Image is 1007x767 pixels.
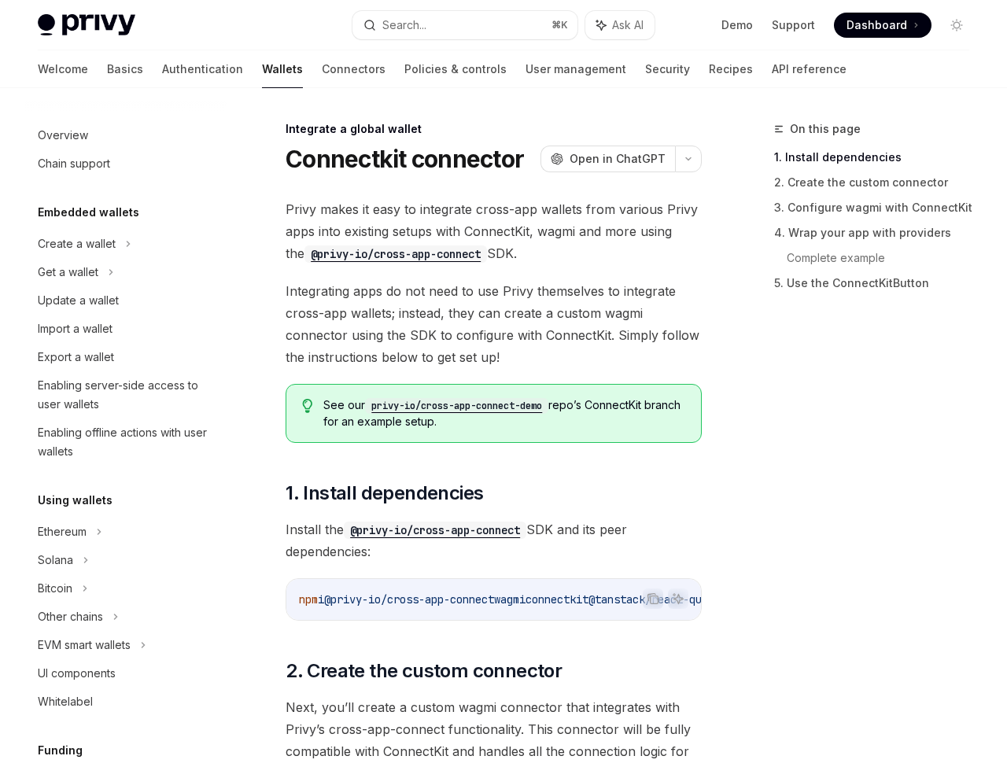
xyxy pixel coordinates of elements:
span: 2. Create the custom connector [286,658,562,684]
a: @privy-io/cross-app-connect [304,245,487,261]
a: Export a wallet [25,343,227,371]
span: i [318,592,324,607]
div: Export a wallet [38,348,114,367]
a: Update a wallet [25,286,227,315]
div: Search... [382,16,426,35]
code: @privy-io/cross-app-connect [304,245,487,263]
span: Open in ChatGPT [570,151,666,167]
button: Ask AI [585,11,655,39]
span: See our repo’s ConnectKit branch for an example setup. [323,397,685,430]
h5: Embedded wallets [38,203,139,222]
a: Whitelabel [25,688,227,716]
div: Chain support [38,154,110,173]
code: @privy-io/cross-app-connect [344,522,526,539]
a: Enabling offline actions with user wallets [25,419,227,466]
a: Overview [25,121,227,149]
div: Whitelabel [38,692,93,711]
a: Policies & controls [404,50,507,88]
span: Integrating apps do not need to use Privy themselves to integrate cross-app wallets; instead, the... [286,280,702,368]
a: privy-io/cross-app-connect-demo [365,398,548,411]
a: 4. Wrap your app with providers [774,220,982,245]
span: connectkit [526,592,588,607]
a: @privy-io/cross-app-connect [344,522,526,537]
div: Bitcoin [38,579,72,598]
div: Enabling offline actions with user wallets [38,423,217,461]
div: Get a wallet [38,263,98,282]
span: @tanstack/react-query [588,592,721,607]
a: Connectors [322,50,385,88]
a: Dashboard [834,13,931,38]
div: Integrate a global wallet [286,121,702,137]
button: Search...⌘K [352,11,577,39]
a: 2. Create the custom connector [774,170,982,195]
button: Ask AI [668,588,688,609]
a: Wallets [262,50,303,88]
span: Install the SDK and its peer dependencies: [286,518,702,562]
a: Welcome [38,50,88,88]
span: npm [299,592,318,607]
div: Import a wallet [38,319,113,338]
span: 1. Install dependencies [286,481,483,506]
code: privy-io/cross-app-connect-demo [365,398,548,414]
a: Import a wallet [25,315,227,343]
div: Update a wallet [38,291,119,310]
a: UI components [25,659,227,688]
h5: Funding [38,741,83,760]
a: Complete example [787,245,982,271]
div: Solana [38,551,73,570]
span: wagmi [494,592,526,607]
a: Authentication [162,50,243,88]
svg: Tip [302,399,313,413]
div: Overview [38,126,88,145]
div: Other chains [38,607,103,626]
a: Demo [721,17,753,33]
a: API reference [772,50,847,88]
a: Enabling server-side access to user wallets [25,371,227,419]
div: EVM smart wallets [38,636,131,655]
a: Chain support [25,149,227,178]
span: On this page [790,120,861,138]
a: Support [772,17,815,33]
h1: Connectkit connector [286,145,524,173]
span: Privy makes it easy to integrate cross-app wallets from various Privy apps into existing setups w... [286,198,702,264]
span: @privy-io/cross-app-connect [324,592,494,607]
button: Toggle dark mode [944,13,969,38]
span: Ask AI [612,17,644,33]
a: 5. Use the ConnectKitButton [774,271,982,296]
div: UI components [38,664,116,683]
div: Enabling server-side access to user wallets [38,376,217,414]
a: 3. Configure wagmi with ConnectKit [774,195,982,220]
a: User management [526,50,626,88]
div: Ethereum [38,522,87,541]
a: 1. Install dependencies [774,145,982,170]
a: Recipes [709,50,753,88]
span: Dashboard [847,17,907,33]
button: Copy the contents from the code block [643,588,663,609]
div: Create a wallet [38,234,116,253]
span: ⌘ K [551,19,568,31]
img: light logo [38,14,135,36]
a: Basics [107,50,143,88]
button: Open in ChatGPT [540,146,675,172]
h5: Using wallets [38,491,113,510]
a: Security [645,50,690,88]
